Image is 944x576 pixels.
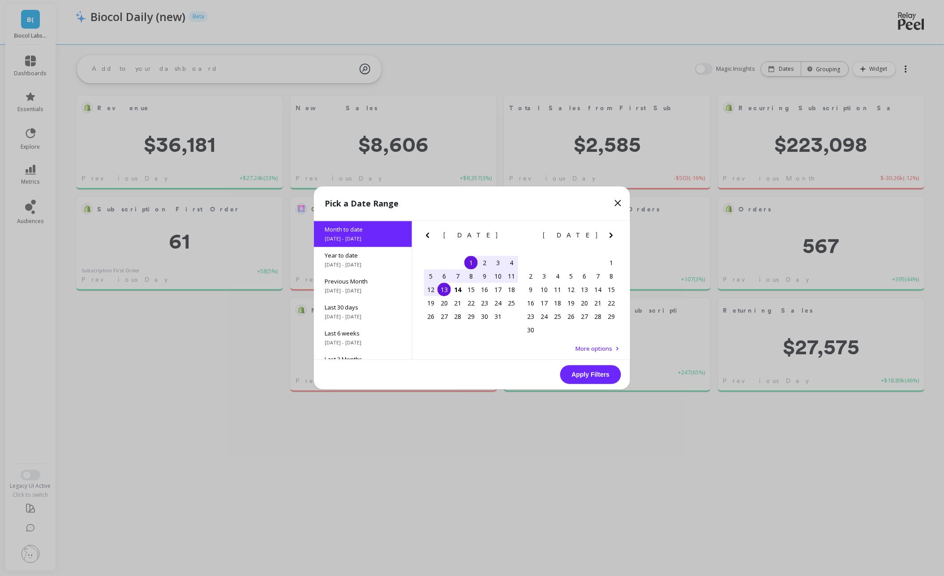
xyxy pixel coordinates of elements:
div: Choose Thursday, October 16th, 2025 [478,283,491,297]
div: Choose Thursday, November 13th, 2025 [578,283,591,297]
div: Choose Monday, October 6th, 2025 [438,270,451,283]
div: Choose Monday, October 20th, 2025 [438,297,451,310]
button: Previous Month [522,230,536,245]
div: Choose Sunday, November 2nd, 2025 [524,270,537,283]
p: Pick a Date Range [325,198,399,210]
div: Choose Thursday, October 2nd, 2025 [478,256,491,270]
span: Last 3 Months [325,356,401,364]
div: Choose Monday, November 3rd, 2025 [537,270,551,283]
div: Choose Sunday, November 30th, 2025 [524,323,537,337]
div: Choose Friday, October 17th, 2025 [491,283,505,297]
span: Last 6 weeks [325,330,401,338]
div: Choose Friday, November 14th, 2025 [591,283,605,297]
div: Choose Wednesday, November 12th, 2025 [564,283,578,297]
div: Choose Thursday, October 23rd, 2025 [478,297,491,310]
div: Choose Sunday, November 9th, 2025 [524,283,537,297]
span: [DATE] - [DATE] [325,288,401,295]
div: Choose Monday, October 13th, 2025 [438,283,451,297]
div: Choose Tuesday, October 7th, 2025 [451,270,464,283]
div: Choose Wednesday, November 19th, 2025 [564,297,578,310]
div: Choose Tuesday, October 14th, 2025 [451,283,464,297]
div: Choose Friday, October 10th, 2025 [491,270,505,283]
div: Choose Saturday, November 15th, 2025 [605,283,618,297]
div: Choose Tuesday, November 18th, 2025 [551,297,564,310]
div: Choose Friday, November 7th, 2025 [591,270,605,283]
span: Previous Month [325,278,401,286]
div: Choose Wednesday, October 22nd, 2025 [464,297,478,310]
span: [DATE] [543,232,599,239]
div: Choose Wednesday, November 5th, 2025 [564,270,578,283]
div: Choose Thursday, November 27th, 2025 [578,310,591,323]
div: month 2025-10 [424,256,518,323]
div: Choose Monday, November 17th, 2025 [537,297,551,310]
div: Choose Sunday, October 19th, 2025 [424,297,438,310]
span: Month to date [325,226,401,234]
div: Choose Tuesday, November 25th, 2025 [551,310,564,323]
div: Choose Thursday, October 9th, 2025 [478,270,491,283]
div: Choose Sunday, November 16th, 2025 [524,297,537,310]
span: [DATE] - [DATE] [325,340,401,347]
div: Choose Monday, November 24th, 2025 [537,310,551,323]
div: Choose Monday, November 10th, 2025 [537,283,551,297]
span: [DATE] - [DATE] [325,262,401,269]
div: Choose Tuesday, October 28th, 2025 [451,310,464,323]
div: Choose Wednesday, October 29th, 2025 [464,310,478,323]
div: Choose Saturday, October 18th, 2025 [505,283,518,297]
div: Choose Sunday, October 12th, 2025 [424,283,438,297]
div: Choose Tuesday, October 21st, 2025 [451,297,464,310]
div: Choose Friday, October 3rd, 2025 [491,256,505,270]
button: Previous Month [422,230,437,245]
div: Choose Wednesday, October 15th, 2025 [464,283,478,297]
div: Choose Thursday, November 6th, 2025 [578,270,591,283]
div: Choose Saturday, November 29th, 2025 [605,310,618,323]
div: Choose Saturday, October 11th, 2025 [505,270,518,283]
div: Choose Monday, October 27th, 2025 [438,310,451,323]
div: Choose Saturday, October 4th, 2025 [505,256,518,270]
div: Choose Thursday, October 30th, 2025 [478,310,491,323]
div: Choose Friday, November 28th, 2025 [591,310,605,323]
span: Last 30 days [325,304,401,312]
div: Choose Tuesday, November 11th, 2025 [551,283,564,297]
button: Next Month [606,230,620,245]
span: [DATE] - [DATE] [325,236,401,243]
div: Choose Friday, October 24th, 2025 [491,297,505,310]
div: month 2025-11 [524,256,618,337]
div: Choose Friday, October 31st, 2025 [491,310,505,323]
div: Choose Wednesday, November 26th, 2025 [564,310,578,323]
div: Choose Sunday, October 26th, 2025 [424,310,438,323]
button: Next Month [506,230,520,245]
div: Choose Saturday, November 22nd, 2025 [605,297,618,310]
div: Choose Saturday, November 1st, 2025 [605,256,618,270]
span: [DATE] [443,232,499,239]
div: Choose Saturday, October 25th, 2025 [505,297,518,310]
div: Choose Saturday, November 8th, 2025 [605,270,618,283]
span: Year to date [325,252,401,260]
span: More options [575,345,612,353]
div: Choose Tuesday, November 4th, 2025 [551,270,564,283]
div: Choose Thursday, November 20th, 2025 [578,297,591,310]
div: Choose Sunday, October 5th, 2025 [424,270,438,283]
div: Choose Sunday, November 23rd, 2025 [524,310,537,323]
div: Choose Wednesday, October 8th, 2025 [464,270,478,283]
div: Choose Friday, November 21st, 2025 [591,297,605,310]
span: [DATE] - [DATE] [325,314,401,321]
button: Apply Filters [560,365,621,384]
div: Choose Wednesday, October 1st, 2025 [464,256,478,270]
